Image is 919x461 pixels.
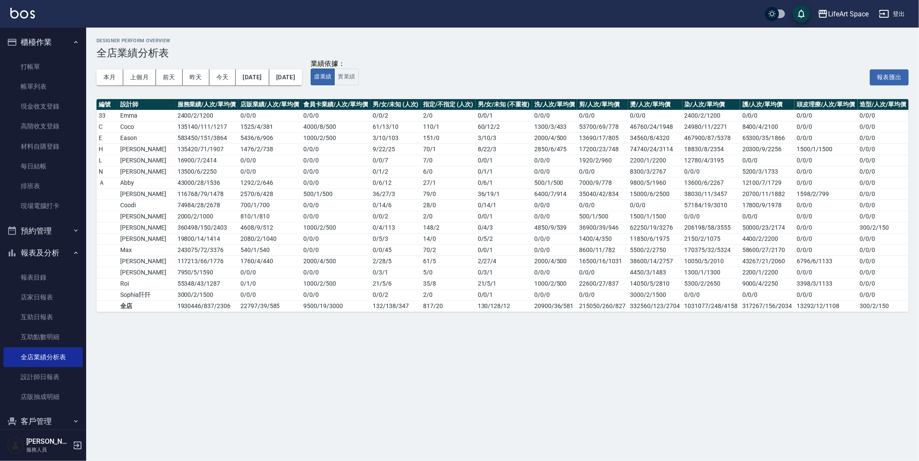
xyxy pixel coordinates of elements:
td: 0/0/0 [794,155,857,166]
a: 高階收支登錄 [3,116,83,136]
td: Coodi [118,199,175,211]
td: 1598/2/799 [794,188,857,199]
th: 編號 [97,99,118,110]
td: 58600/27/2170 [740,244,794,255]
td: 0/0/0 [794,177,857,188]
td: 583450 / 151 / 3864 [175,132,238,143]
td: 5200/3/1733 [740,166,794,177]
td: 0/0/0 [577,267,628,278]
td: 7000/9/778 [577,177,628,188]
td: [PERSON_NAME] [118,233,175,244]
td: 5436 / 6 / 906 [238,132,301,143]
td: 0/0/0 [577,166,628,177]
td: 0 / 0 / 0 [238,166,301,177]
td: 13690/17/805 [577,132,628,143]
td: 1476 / 2 / 738 [238,143,301,155]
td: 2000/4/500 [532,132,577,143]
td: 0/0/0 [858,121,909,132]
td: 148 / 2 [421,222,475,233]
td: 1000 / 2 / 500 [302,132,371,143]
td: 0/0/0 [858,188,909,199]
td: 0 / 0 / 0 [302,110,371,121]
td: 20700/11/1882 [740,188,794,199]
td: 2150/2/1075 [682,233,740,244]
td: Emma [118,110,175,121]
a: 現金收支登錄 [3,97,83,116]
td: 0/0/0 [628,199,682,211]
td: 6 / 0 [421,166,475,177]
th: 頭皮理療/人次/單均價 [794,99,857,110]
th: 剪/人次/單均價 [577,99,628,110]
a: 報表匯出 [870,72,909,81]
td: 12100/7/1729 [740,177,794,188]
td: 0/0/0 [858,155,909,166]
td: 0 / 5 / 3 [371,233,421,244]
td: 8300/3/2767 [628,166,682,177]
td: 16500/16/1031 [577,255,628,267]
th: 染/人次/單均價 [682,99,740,110]
button: 報表匯出 [870,69,909,85]
td: Coco [118,121,175,132]
td: 36900/39/946 [577,222,628,233]
td: 3 / 10 / 103 [371,132,421,143]
td: 0/0/0 [858,166,909,177]
div: LifeArt Space [828,9,869,19]
td: 0/0/0 [794,199,857,211]
td: 0 / 0 / 1 [476,244,532,255]
td: 0 / 6 / 1 [476,177,532,188]
td: 0/0/0 [858,132,909,143]
button: 櫃檯作業 [3,31,83,53]
td: 1500/1/1500 [628,211,682,222]
td: Roi [118,278,175,289]
td: 0 / 0 / 45 [371,244,421,255]
th: 男/女/未知 (人次) [371,99,421,110]
td: 0/0/0 [682,289,740,300]
button: 昨天 [183,69,209,85]
td: 0/0/0 [794,244,857,255]
td: Abby [118,177,175,188]
a: 全店業績分析表 [3,347,83,367]
th: 指定/不指定 (人次) [421,99,475,110]
td: 0/0/0 [794,211,857,222]
td: Max [118,244,175,255]
td: 0/0/0 [577,289,628,300]
td: 0 / 0 / 1 [476,289,532,300]
td: 53700/69/778 [577,121,628,132]
button: 客戶管理 [3,410,83,433]
td: 810 / 1 / 810 [238,211,301,222]
td: 0/0/0 [740,289,794,300]
td: 10050/5/2010 [682,255,740,267]
td: 467900/87/5378 [682,132,740,143]
th: 造型/人次/單均價 [858,99,909,110]
td: 540 / 1 / 540 [238,244,301,255]
td: 9000/4/2250 [740,278,794,289]
h5: [PERSON_NAME] [26,437,70,446]
td: 0 / 4 / 113 [371,222,421,233]
td: 70 / 2 [421,244,475,255]
td: 4400/2/2200 [740,233,794,244]
td: [PERSON_NAME] [118,143,175,155]
td: 0 / 0 / 0 [302,289,371,300]
td: 0/0/0 [532,110,577,121]
td: 0/0/0 [858,278,909,289]
td: 35 / 8 [421,278,475,289]
button: LifeArt Space [814,5,872,23]
td: 13600/6/2267 [682,177,740,188]
td: 21 / 5 / 6 [371,278,421,289]
th: 會員卡業績/人次/單均價 [302,99,371,110]
td: 0 / 0 / 0 [238,155,301,166]
td: E [97,132,118,143]
td: 17200/23/748 [577,143,628,155]
td: 2850/6/475 [532,143,577,155]
td: 43267/21/2060 [740,255,794,267]
td: 0/0/0 [682,166,740,177]
td: 700 / 1 / 700 [238,199,301,211]
td: 2200/1/2200 [740,267,794,278]
td: 1400/4/350 [577,233,628,244]
td: 36 / 27 / 3 [371,188,421,199]
a: 報表目錄 [3,268,83,287]
td: 0/0/0 [794,132,857,143]
td: 2400/2/1200 [682,110,740,121]
td: Sophia阡阡 [118,289,175,300]
td: 0 / 0 / 0 [302,199,371,211]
